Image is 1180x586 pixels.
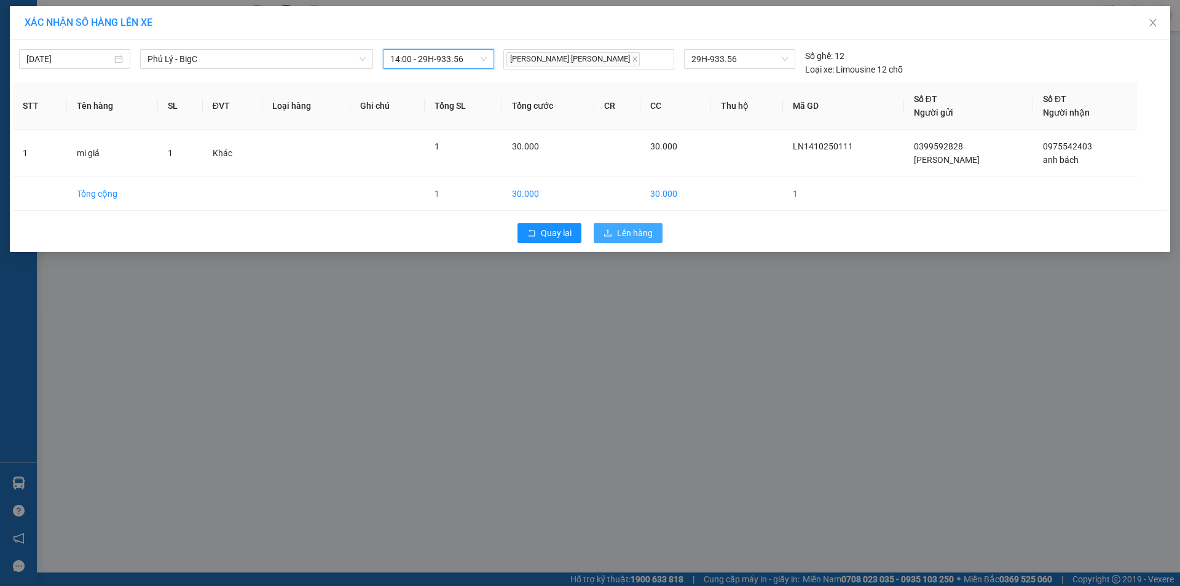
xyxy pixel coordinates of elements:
[617,226,653,240] span: Lên hàng
[67,130,158,177] td: mi giả
[805,49,833,63] span: Số ghế:
[1043,108,1090,117] span: Người nhận
[914,94,937,104] span: Số ĐT
[527,229,536,239] span: rollback
[67,177,158,211] td: Tổng cộng
[594,82,641,130] th: CR
[1043,94,1066,104] span: Số ĐT
[805,63,834,76] span: Loại xe:
[805,63,903,76] div: Limousine 12 chỗ
[793,141,853,151] span: LN1410250111
[203,82,262,130] th: ĐVT
[262,82,351,130] th: Loại hàng
[158,82,203,130] th: SL
[1043,141,1092,151] span: 0975542403
[359,55,366,63] span: down
[805,49,844,63] div: 12
[435,141,439,151] span: 1
[1136,6,1170,41] button: Close
[502,82,594,130] th: Tổng cước
[650,141,677,151] span: 30.000
[25,17,152,28] span: XÁC NHẬN SỐ HÀNG LÊN XE
[711,82,783,130] th: Thu hộ
[13,130,67,177] td: 1
[691,50,787,68] span: 29H-933.56
[783,82,904,130] th: Mã GD
[594,223,663,243] button: uploadLên hàng
[914,155,980,165] span: [PERSON_NAME]
[502,177,594,211] td: 30.000
[203,130,262,177] td: Khác
[350,82,425,130] th: Ghi chú
[783,177,904,211] td: 1
[914,108,953,117] span: Người gửi
[67,82,158,130] th: Tên hàng
[506,52,640,66] span: [PERSON_NAME] [PERSON_NAME]
[425,82,502,130] th: Tổng SL
[26,52,112,66] input: 14/10/2025
[390,50,487,68] span: 14:00 - 29H-933.56
[640,82,711,130] th: CC
[147,50,366,68] span: Phủ Lý - BigC
[512,141,539,151] span: 30.000
[13,82,67,130] th: STT
[425,177,502,211] td: 1
[168,148,173,158] span: 1
[517,223,581,243] button: rollbackQuay lại
[1043,155,1079,165] span: anh bách
[914,141,963,151] span: 0399592828
[640,177,711,211] td: 30.000
[604,229,612,239] span: upload
[632,56,638,62] span: close
[1148,18,1158,28] span: close
[541,226,572,240] span: Quay lại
